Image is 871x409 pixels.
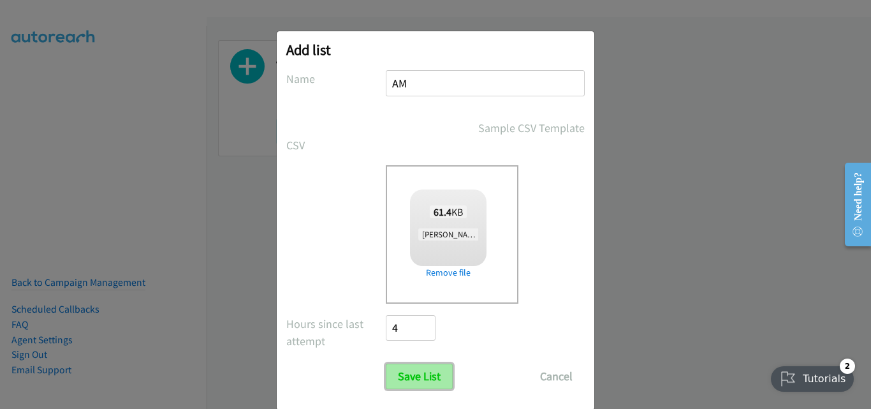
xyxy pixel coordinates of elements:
span: [PERSON_NAME] + Dell Virtual Forum [DATE].csv [418,228,592,241]
strong: 61.4 [434,205,451,218]
a: Remove file [410,266,487,279]
label: Hours since last attempt [286,315,386,350]
h2: Add list [286,41,585,59]
iframe: Resource Center [834,154,871,255]
label: CSV [286,137,386,154]
label: Name [286,70,386,87]
button: Cancel [528,364,585,389]
span: KB [430,205,467,218]
a: Sample CSV Template [478,119,585,137]
iframe: Checklist [763,353,861,399]
input: Save List [386,364,453,389]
